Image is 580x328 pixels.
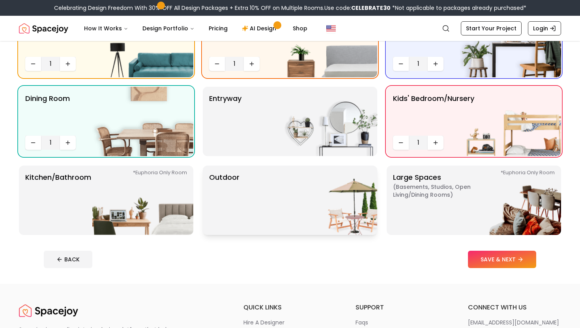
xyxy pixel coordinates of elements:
img: Bedroom [276,8,377,77]
span: Use code: [324,4,391,12]
p: Dining Room [25,93,70,132]
button: Decrease quantity [25,57,41,71]
img: Living Room [92,8,193,77]
button: How It Works [78,20,135,36]
a: Start Your Project [461,21,522,35]
button: BACK [44,251,92,268]
h6: connect with us [468,303,561,312]
button: Decrease quantity [209,57,225,71]
button: Increase quantity [428,57,443,71]
a: Pricing [202,20,234,36]
button: Decrease quantity [25,136,41,150]
img: Dining Room [92,87,193,156]
p: Kids' Bedroom/Nursery [393,93,474,132]
p: entryway [209,93,241,150]
img: Spacejoy Logo [19,20,68,36]
button: Increase quantity [244,57,260,71]
span: 1 [44,138,57,147]
button: Increase quantity [60,57,76,71]
img: Kitchen/Bathroom *Euphoria Only [92,166,193,235]
a: faqs [355,319,449,326]
button: Design Portfolio [136,20,201,36]
button: Increase quantity [60,136,76,150]
img: United States [326,24,336,33]
span: 1 [44,59,57,69]
button: SAVE & NEXT [468,251,536,268]
p: Large Spaces [393,172,492,229]
a: [EMAIL_ADDRESS][DOMAIN_NAME] [468,319,561,326]
span: 1 [412,59,425,69]
a: Spacejoy [19,20,68,36]
a: Shop [286,20,314,36]
span: *Not applicable to packages already purchased* [391,4,526,12]
b: CELEBRATE30 [351,4,391,12]
nav: Global [19,16,561,41]
a: Login [528,21,561,35]
h6: support [355,303,449,312]
button: Decrease quantity [393,57,409,71]
p: Outdoor [209,172,239,229]
img: Large Spaces *Euphoria Only [460,166,561,235]
a: hire a designer [243,319,337,326]
img: entryway [276,87,377,156]
button: Increase quantity [428,136,443,150]
p: hire a designer [243,319,284,326]
img: Office [460,8,561,77]
p: [EMAIL_ADDRESS][DOMAIN_NAME] [468,319,559,326]
nav: Main [78,20,314,36]
a: AI Design [236,20,285,36]
img: Kids' Bedroom/Nursery [460,87,561,156]
span: 1 [228,59,241,69]
span: 1 [412,138,425,147]
div: Celebrating Design Freedom With 30% OFF All Design Packages + Extra 10% OFF on Multiple Rooms. [54,4,526,12]
img: Spacejoy Logo [19,303,78,319]
p: Kitchen/Bathroom [25,172,91,229]
img: Outdoor [276,166,377,235]
p: faqs [355,319,368,326]
h6: quick links [243,303,337,312]
a: Spacejoy [19,303,78,319]
span: ( Basements, Studios, Open living/dining rooms ) [393,183,492,199]
button: Decrease quantity [393,136,409,150]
